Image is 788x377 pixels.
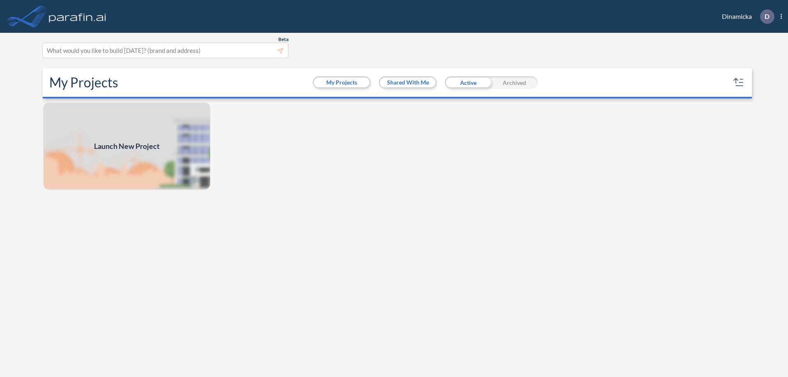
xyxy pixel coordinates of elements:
[43,102,211,190] a: Launch New Project
[732,76,745,89] button: sort
[43,102,211,190] img: add
[710,9,782,24] div: Dinamicka
[314,78,369,87] button: My Projects
[49,75,118,90] h2: My Projects
[278,36,289,43] span: Beta
[380,78,435,87] button: Shared With Me
[491,76,538,89] div: Archived
[94,141,160,152] span: Launch New Project
[765,13,770,20] p: D
[47,8,108,25] img: logo
[445,76,491,89] div: Active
